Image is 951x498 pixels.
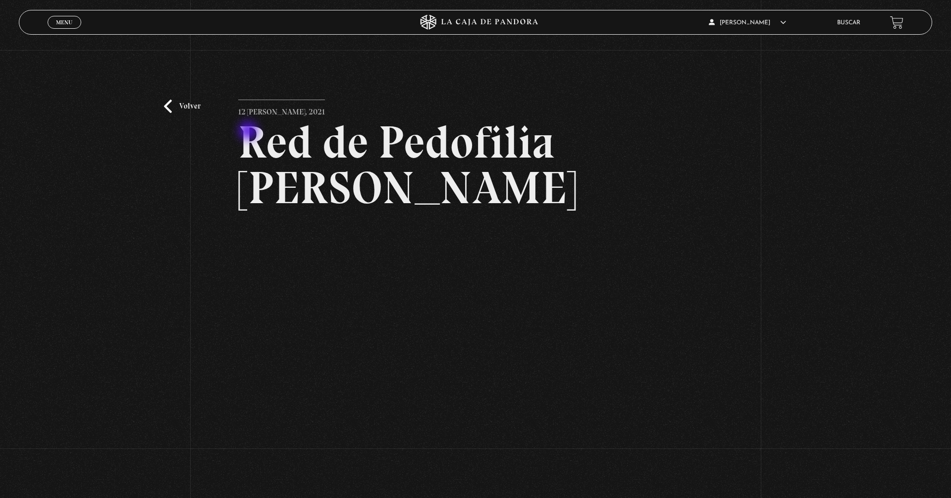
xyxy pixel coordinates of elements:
[53,28,76,35] span: Cerrar
[890,16,903,29] a: View your shopping cart
[238,100,325,119] p: 12 [PERSON_NAME], 2021
[56,19,72,25] span: Menu
[164,100,201,113] a: Volver
[709,20,786,26] span: [PERSON_NAME]
[238,119,713,211] h2: Red de Pedofilia [PERSON_NAME]
[837,20,860,26] a: Buscar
